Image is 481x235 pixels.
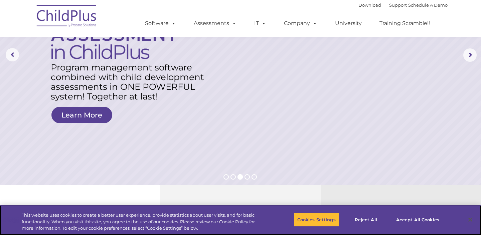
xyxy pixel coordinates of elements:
[389,2,407,8] a: Support
[373,17,437,30] a: Training Scramble!!
[463,212,478,227] button: Close
[33,0,100,34] img: ChildPlus by Procare Solutions
[187,17,243,30] a: Assessments
[328,17,368,30] a: University
[138,17,183,30] a: Software
[358,2,448,8] font: |
[93,71,121,76] span: Phone number
[51,63,205,101] rs-layer: Program management software combined with child development assessments in ONE POWERFUL system! T...
[277,17,324,30] a: Company
[93,44,113,49] span: Last name
[345,213,387,227] button: Reject All
[294,213,339,227] button: Cookies Settings
[392,213,443,227] button: Accept All Cookies
[51,107,112,123] a: Learn More
[248,17,273,30] a: IT
[358,2,381,8] a: Download
[408,2,448,8] a: Schedule A Demo
[22,212,265,232] div: This website uses cookies to create a better user experience, provide statistics about user visit...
